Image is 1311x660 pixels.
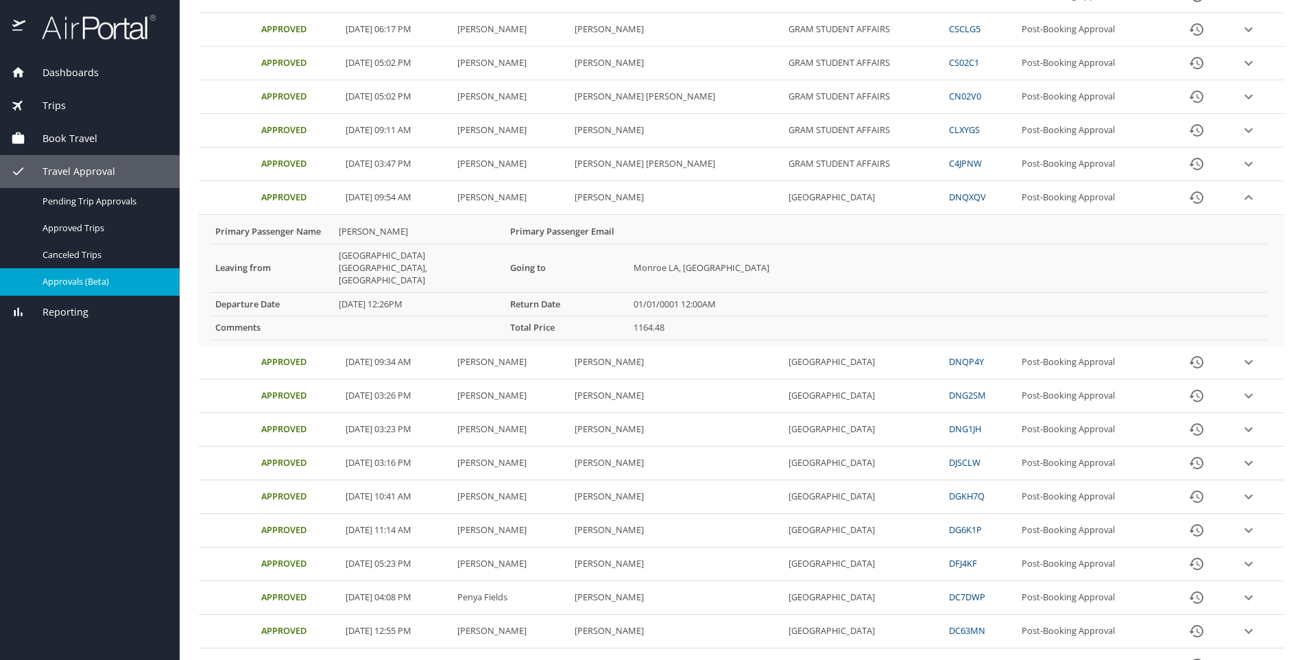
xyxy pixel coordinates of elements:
[340,148,453,181] td: [DATE] 03:47 PM
[452,581,568,615] td: Penya Fields
[783,114,943,148] td: GRAM STUDENT AFFAIRS
[452,148,568,181] td: [PERSON_NAME]
[340,379,453,413] td: [DATE] 03:26 PM
[25,65,99,80] span: Dashboards
[1016,346,1166,379] td: Post-Booking Approval
[569,581,783,615] td: [PERSON_NAME]
[452,447,568,480] td: [PERSON_NAME]
[210,292,333,316] th: Departure Date
[1180,379,1213,412] button: History
[340,181,453,215] td: [DATE] 09:54 AM
[1180,346,1213,379] button: History
[505,292,628,316] th: Return Date
[949,624,985,637] a: DC63MN
[949,557,977,569] a: DFJ4KF
[1016,80,1166,114] td: Post-Booking Approval
[256,480,340,514] td: Approved
[783,346,943,379] td: [GEOGRAPHIC_DATA]
[1238,621,1259,641] button: expand row
[340,447,453,480] td: [DATE] 03:16 PM
[628,316,1267,340] td: 1164.48
[569,480,783,514] td: [PERSON_NAME]
[340,615,453,648] td: [DATE] 12:55 PM
[949,389,986,401] a: DNG2SM
[340,13,453,47] td: [DATE] 06:17 PM
[256,181,340,215] td: Approved
[1238,120,1259,141] button: expand row
[569,13,783,47] td: [PERSON_NAME]
[569,47,783,80] td: [PERSON_NAME]
[256,114,340,148] td: Approved
[43,275,163,288] span: Approvals (Beta)
[783,148,943,181] td: GRAM STUDENT AFFAIRS
[1238,19,1259,40] button: expand row
[569,447,783,480] td: [PERSON_NAME]
[333,220,505,244] td: [PERSON_NAME]
[340,480,453,514] td: [DATE] 10:41 AM
[1180,480,1213,513] button: History
[569,547,783,581] td: [PERSON_NAME]
[1180,13,1213,46] button: History
[1238,386,1259,406] button: expand row
[949,490,985,502] a: DGKH7Q
[25,305,88,320] span: Reporting
[783,80,943,114] td: GRAM STUDENT AFFAIRS
[783,47,943,80] td: GRAM STUDENT AFFAIRS
[340,413,453,447] td: [DATE] 03:23 PM
[452,480,568,514] td: [PERSON_NAME]
[1238,352,1259,373] button: expand row
[27,14,156,40] img: airportal-logo.png
[1016,181,1166,215] td: Post-Booking Approval
[949,23,981,35] a: CSCLG5
[452,47,568,80] td: [PERSON_NAME]
[256,514,340,547] td: Approved
[1238,587,1259,608] button: expand row
[340,547,453,581] td: [DATE] 05:23 PM
[949,90,981,102] a: CN02V0
[1238,419,1259,440] button: expand row
[256,13,340,47] td: Approved
[256,615,340,648] td: Approved
[783,581,943,615] td: [GEOGRAPHIC_DATA]
[256,581,340,615] td: Approved
[340,80,453,114] td: [DATE] 05:02 PM
[1180,581,1213,614] button: History
[783,514,943,547] td: [GEOGRAPHIC_DATA]
[25,131,97,146] span: Book Travel
[949,191,986,203] a: DNQXQV
[25,98,66,113] span: Trips
[949,456,981,469] a: DJSCLW
[783,379,943,413] td: [GEOGRAPHIC_DATA]
[210,244,333,292] th: Leaving from
[949,591,985,603] a: DC7DWP
[452,514,568,547] td: [PERSON_NAME]
[1016,447,1166,480] td: Post-Booking Approval
[452,346,568,379] td: [PERSON_NAME]
[1238,486,1259,507] button: expand row
[340,47,453,80] td: [DATE] 05:02 PM
[452,615,568,648] td: [PERSON_NAME]
[1180,148,1213,180] button: History
[569,148,783,181] td: [PERSON_NAME] [PERSON_NAME]
[43,248,163,261] span: Canceled Trips
[1016,114,1166,148] td: Post-Booking Approval
[949,157,982,169] a: C4JPNW
[256,413,340,447] td: Approved
[1016,581,1166,615] td: Post-Booking Approval
[569,413,783,447] td: [PERSON_NAME]
[569,80,783,114] td: [PERSON_NAME] [PERSON_NAME]
[783,547,943,581] td: [GEOGRAPHIC_DATA]
[1238,520,1259,541] button: expand row
[569,114,783,148] td: [PERSON_NAME]
[452,413,568,447] td: [PERSON_NAME]
[1016,13,1166,47] td: Post-Booking Approval
[210,316,333,340] th: Comments
[1016,47,1166,80] td: Post-Booking Approval
[1238,86,1259,107] button: expand row
[949,56,979,69] a: CS02C1
[452,547,568,581] td: [PERSON_NAME]
[452,181,568,215] td: [PERSON_NAME]
[569,615,783,648] td: [PERSON_NAME]
[210,220,333,244] th: Primary Passenger Name
[949,523,982,536] a: DG6K1P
